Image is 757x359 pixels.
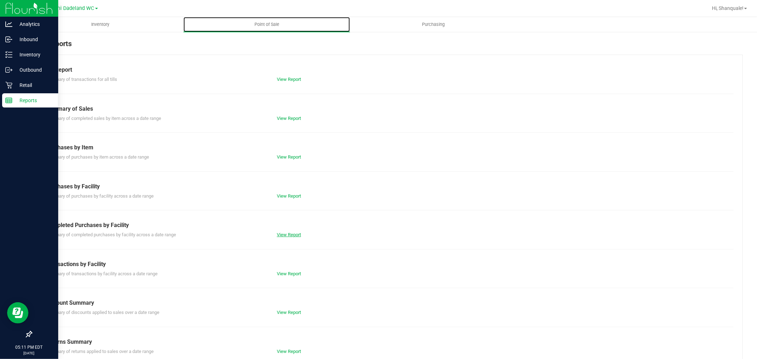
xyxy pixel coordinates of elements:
div: Transactions by Facility [46,260,728,269]
div: Returns Summary [46,338,728,346]
span: Inventory [82,21,119,28]
a: View Report [277,271,301,276]
span: Hi, Shanquale! [712,5,744,11]
inline-svg: Inventory [5,51,12,58]
a: View Report [277,193,301,199]
inline-svg: Retail [5,82,12,89]
span: Summary of discounts applied to sales over a date range [46,310,159,315]
span: Purchasing [412,21,454,28]
a: Purchasing [350,17,516,32]
span: Summary of purchases by item across a date range [46,154,149,160]
p: Reports [12,96,55,105]
iframe: Resource center [7,302,28,324]
inline-svg: Outbound [5,66,12,73]
div: Purchases by Item [46,143,728,152]
div: Purchases by Facility [46,182,728,191]
div: Till Report [46,66,728,74]
a: View Report [277,116,301,121]
p: [DATE] [3,350,55,356]
span: Summary of transactions for all tills [46,77,117,82]
span: Summary of transactions by facility across a date range [46,271,158,276]
p: Analytics [12,20,55,28]
div: Completed Purchases by Facility [46,221,728,230]
p: Outbound [12,66,55,74]
div: Discount Summary [46,299,728,307]
inline-svg: Analytics [5,21,12,28]
p: Retail [12,81,55,89]
p: Inbound [12,35,55,44]
a: View Report [277,154,301,160]
inline-svg: Inbound [5,36,12,43]
a: View Report [277,232,301,237]
span: Point of Sale [245,21,289,28]
span: Summary of completed purchases by facility across a date range [46,232,176,237]
a: View Report [277,310,301,315]
div: POS Reports [31,38,743,55]
p: Inventory [12,50,55,59]
p: 05:11 PM EDT [3,344,55,350]
span: Summary of returns applied to sales over a date range [46,349,154,354]
span: Miami Dadeland WC [47,5,94,11]
span: Summary of purchases by facility across a date range [46,193,154,199]
a: View Report [277,77,301,82]
span: Summary of completed sales by item across a date range [46,116,161,121]
a: Inventory [17,17,183,32]
a: View Report [277,349,301,354]
a: Point of Sale [183,17,350,32]
div: Summary of Sales [46,105,728,113]
inline-svg: Reports [5,97,12,104]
